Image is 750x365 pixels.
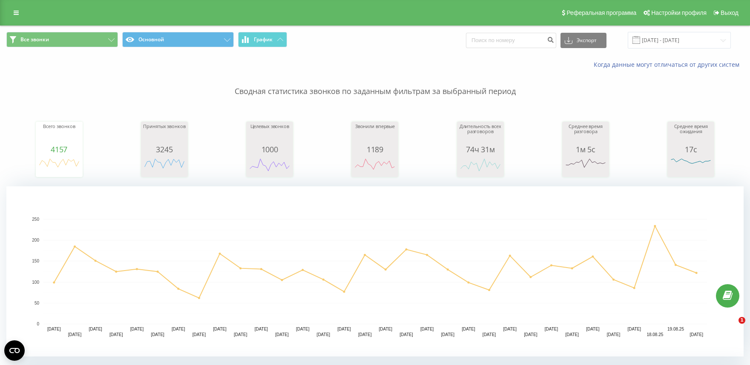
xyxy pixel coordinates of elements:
[459,145,502,154] div: 74ч 31м
[68,332,82,337] text: [DATE]
[358,332,372,337] text: [DATE]
[721,317,741,337] iframe: Intercom live chat
[545,327,558,331] text: [DATE]
[130,327,144,331] text: [DATE]
[89,327,102,331] text: [DATE]
[122,32,234,47] button: Основной
[607,332,621,337] text: [DATE]
[524,332,537,337] text: [DATE]
[34,301,40,305] text: 50
[38,154,80,179] svg: A chart.
[462,327,475,331] text: [DATE]
[721,9,739,16] span: Выход
[647,332,663,337] text: 18.08.25
[6,69,744,97] p: Сводная статистика звонков по заданным фильтрам за выбранный период
[317,332,330,337] text: [DATE]
[6,186,744,356] svg: A chart.
[32,238,39,242] text: 200
[564,124,607,145] div: Среднее время разговора
[213,327,227,331] text: [DATE]
[337,327,351,331] text: [DATE]
[466,33,556,48] input: Поиск по номеру
[275,332,289,337] text: [DATE]
[566,9,636,16] span: Реферальная программа
[38,145,80,154] div: 4157
[234,332,247,337] text: [DATE]
[255,327,268,331] text: [DATE]
[503,327,517,331] text: [DATE]
[172,327,185,331] text: [DATE]
[193,332,206,337] text: [DATE]
[353,124,396,145] div: Звонили впервые
[560,33,606,48] button: Экспорт
[690,332,703,337] text: [DATE]
[248,154,291,179] svg: A chart.
[6,32,118,47] button: Все звонки
[353,154,396,179] svg: A chart.
[248,124,291,145] div: Целевых звонков
[4,340,25,361] button: Open CMP widget
[109,332,123,337] text: [DATE]
[143,145,186,154] div: 3245
[32,280,39,285] text: 100
[238,32,287,47] button: График
[37,322,39,326] text: 0
[459,124,502,145] div: Длительность всех разговоров
[651,9,707,16] span: Настройки профиля
[254,37,273,43] span: График
[399,332,413,337] text: [DATE]
[594,60,744,68] a: Когда данные могут отличаться от других систем
[586,327,600,331] text: [DATE]
[627,327,641,331] text: [DATE]
[564,145,607,154] div: 1м 5с
[565,332,579,337] text: [DATE]
[670,124,712,145] div: Среднее время ожидания
[151,332,164,337] text: [DATE]
[441,332,455,337] text: [DATE]
[739,317,745,324] span: 1
[143,124,186,145] div: Принятых звонков
[459,154,502,179] svg: A chart.
[667,327,684,331] text: 19.08.25
[32,217,39,222] text: 250
[38,124,80,145] div: Всего звонков
[353,145,396,154] div: 1189
[670,145,712,154] div: 17с
[670,154,712,179] svg: A chart.
[483,332,496,337] text: [DATE]
[564,154,607,179] svg: A chart.
[143,154,186,179] svg: A chart.
[420,327,434,331] text: [DATE]
[248,145,291,154] div: 1000
[296,327,310,331] text: [DATE]
[32,259,39,264] text: 150
[47,327,61,331] text: [DATE]
[379,327,393,331] text: [DATE]
[20,36,49,43] span: Все звонки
